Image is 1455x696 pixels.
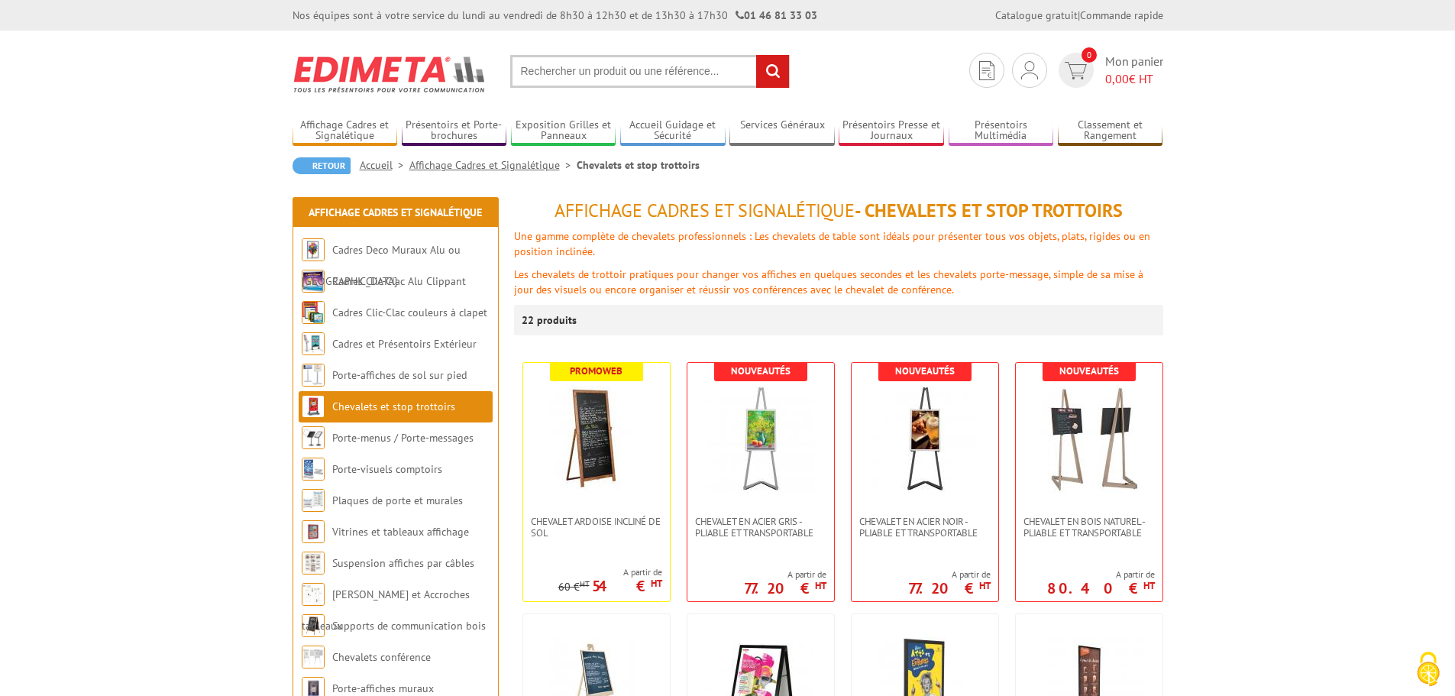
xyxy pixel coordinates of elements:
[302,332,325,355] img: Cadres et Présentoirs Extérieur
[293,8,817,23] div: Nos équipes sont à votre service du lundi au vendredi de 8h30 à 12h30 et de 13h30 à 17h30
[1105,70,1163,88] span: € HT
[332,525,469,539] a: Vitrines et tableaux affichage
[302,395,325,418] img: Chevalets et stop trottoirs
[620,118,726,144] a: Accueil Guidage et Sécurité
[580,578,590,589] sup: HT
[1143,579,1155,592] sup: HT
[1402,644,1455,696] button: Cookies (fenêtre modale)
[1065,62,1087,79] img: devis rapide
[302,243,461,288] a: Cadres Deco Muraux Alu ou [GEOGRAPHIC_DATA]
[302,238,325,261] img: Cadres Deco Muraux Alu ou Bois
[332,681,434,695] a: Porte-affiches muraux
[577,157,700,173] li: Chevalets et stop trottoirs
[736,8,817,22] strong: 01 46 81 33 03
[302,301,325,324] img: Cadres Clic-Clac couleurs à clapet
[332,494,463,507] a: Plaques de porte et murales
[302,552,325,575] img: Suspension affiches par câbles
[1080,8,1163,22] a: Commande rapide
[1055,53,1163,88] a: devis rapide 0 Mon panier 0,00€ HT
[1105,71,1129,86] span: 0,00
[995,8,1163,23] div: |
[731,364,791,377] b: Nouveautés
[409,158,577,172] a: Affichage Cadres et Signalétique
[531,516,662,539] span: Chevalet Ardoise incliné de sol
[859,516,991,539] span: Chevalet en Acier noir - Pliable et transportable
[302,583,325,606] img: Cimaises et Accroches tableaux
[729,118,835,144] a: Services Généraux
[1058,118,1163,144] a: Classement et Rangement
[309,206,482,219] a: Affichage Cadres et Signalétique
[543,386,650,493] img: Chevalet Ardoise incliné de sol
[949,118,1054,144] a: Présentoirs Multimédia
[756,55,789,88] input: rechercher
[895,364,955,377] b: Nouveautés
[1082,47,1097,63] span: 0
[1047,568,1155,581] span: A partir de
[871,386,978,493] img: Chevalet en Acier noir - Pliable et transportable
[332,337,477,351] a: Cadres et Présentoirs Extérieur
[302,489,325,512] img: Plaques de porte et murales
[744,568,826,581] span: A partir de
[979,61,994,80] img: devis rapide
[514,267,1143,296] span: Les chevalets de trottoir pratiques pour changer vos affiches en quelques secondes et les chevale...
[687,516,834,539] a: Chevalet en Acier gris - Pliable et transportable
[1105,53,1163,88] span: Mon panier
[1021,61,1038,79] img: devis rapide
[744,584,826,593] p: 77.20 €
[815,579,826,592] sup: HT
[510,55,790,88] input: Rechercher un produit ou une référence...
[839,118,944,144] a: Présentoirs Presse et Journaux
[908,584,991,593] p: 77.20 €
[302,426,325,449] img: Porte-menus / Porte-messages
[558,581,590,593] p: 60 €
[332,462,442,476] a: Porte-visuels comptoirs
[302,364,325,387] img: Porte-affiches de sol sur pied
[332,556,474,570] a: Suspension affiches par câbles
[555,199,855,222] span: Affichage Cadres et Signalétique
[302,520,325,543] img: Vitrines et tableaux affichage
[402,118,507,144] a: Présentoirs et Porte-brochures
[332,306,487,319] a: Cadres Clic-Clac couleurs à clapet
[592,581,662,591] p: 54 €
[522,305,579,335] p: 22 produits
[302,646,325,668] img: Chevalets conférence
[302,458,325,481] img: Porte-visuels comptoirs
[908,568,991,581] span: A partir de
[1059,364,1119,377] b: Nouveautés
[332,400,455,413] a: Chevalets et stop trottoirs
[293,118,398,144] a: Affichage Cadres et Signalétique
[511,118,616,144] a: Exposition Grilles et Panneaux
[1023,516,1155,539] span: Chevalet en bois naturel - Pliable et transportable
[332,431,474,445] a: Porte-menus / Porte-messages
[651,577,662,590] sup: HT
[570,364,622,377] b: Promoweb
[558,566,662,578] span: A partir de
[1036,386,1143,493] img: Chevalet en bois naturel - Pliable et transportable
[852,516,998,539] a: Chevalet en Acier noir - Pliable et transportable
[1047,584,1155,593] p: 80.40 €
[514,201,1163,221] h1: - Chevalets et stop trottoirs
[707,386,814,493] img: Chevalet en Acier gris - Pliable et transportable
[995,8,1078,22] a: Catalogue gratuit
[332,274,466,288] a: Cadres Clic-Clac Alu Clippant
[293,157,351,174] a: Retour
[332,619,486,633] a: Supports de communication bois
[979,579,991,592] sup: HT
[1409,650,1447,688] img: Cookies (fenêtre modale)
[332,650,431,664] a: Chevalets conférence
[523,516,670,539] a: Chevalet Ardoise incliné de sol
[293,46,487,102] img: Edimeta
[360,158,409,172] a: Accueil
[302,588,470,633] a: [PERSON_NAME] et Accroches tableaux
[1016,516,1162,539] a: Chevalet en bois naturel - Pliable et transportable
[695,516,826,539] span: Chevalet en Acier gris - Pliable et transportable
[514,229,1150,258] span: Une gamme complète de chevalets professionnels : Les chevalets de table sont idéals pour présente...
[332,368,467,382] a: Porte-affiches de sol sur pied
